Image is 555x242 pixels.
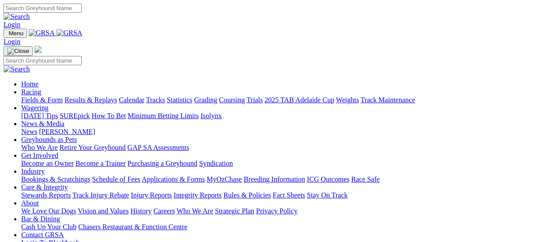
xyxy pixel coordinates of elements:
[4,56,82,65] input: Search
[21,207,76,215] a: We Love Our Dogs
[57,29,83,37] img: GRSA
[21,112,58,119] a: [DATE] Tips
[336,96,359,104] a: Weights
[21,96,63,104] a: Fields & Form
[39,128,95,135] a: [PERSON_NAME]
[194,96,217,104] a: Grading
[246,96,263,104] a: Trials
[72,191,129,199] a: Track Injury Rebate
[21,128,551,136] div: News & Media
[307,175,349,183] a: ICG Outcomes
[21,96,551,104] div: Racing
[4,13,30,21] img: Search
[167,96,193,104] a: Statistics
[92,175,140,183] a: Schedule of Fees
[207,175,242,183] a: MyOzChase
[21,104,49,112] a: Wagering
[21,207,551,215] div: About
[60,112,90,119] a: SUREpick
[199,160,233,167] a: Syndication
[21,168,45,175] a: Industry
[21,128,37,135] a: News
[131,191,172,199] a: Injury Reports
[21,231,64,238] a: Contact GRSA
[153,207,175,215] a: Careers
[21,160,551,168] div: Get Involved
[4,4,82,13] input: Search
[34,46,42,53] img: logo-grsa-white.png
[21,144,58,151] a: Who We Are
[21,160,74,167] a: Become an Owner
[4,29,27,38] button: Toggle navigation
[130,207,151,215] a: History
[128,112,199,119] a: Minimum Betting Limits
[307,191,347,199] a: Stay On Track
[142,175,205,183] a: Applications & Forms
[256,207,298,215] a: Privacy Policy
[21,223,76,231] a: Cash Up Your Club
[4,65,30,73] img: Search
[177,207,213,215] a: Who We Are
[78,223,187,231] a: Chasers Restaurant & Function Centre
[64,96,117,104] a: Results & Replays
[223,191,271,199] a: Rules & Policies
[119,96,144,104] a: Calendar
[4,21,20,28] a: Login
[215,207,254,215] a: Strategic Plan
[21,80,38,88] a: Home
[92,112,126,119] a: How To Bet
[21,215,60,223] a: Bar & Dining
[128,160,197,167] a: Purchasing a Greyhound
[21,183,68,191] a: Care & Integrity
[9,30,23,37] span: Menu
[21,152,58,159] a: Get Involved
[21,136,77,143] a: Greyhounds as Pets
[4,38,20,45] a: Login
[21,175,551,183] div: Industry
[21,88,41,96] a: Racing
[4,46,33,56] button: Toggle navigation
[128,144,189,151] a: GAP SA Assessments
[21,144,551,152] div: Greyhounds as Pets
[7,48,29,55] img: Close
[146,96,165,104] a: Tracks
[21,120,64,127] a: News & Media
[273,191,305,199] a: Fact Sheets
[200,112,222,119] a: Isolynx
[21,191,551,199] div: Care & Integrity
[76,160,126,167] a: Become a Trainer
[219,96,245,104] a: Coursing
[21,112,551,120] div: Wagering
[21,223,551,231] div: Bar & Dining
[21,191,71,199] a: Stewards Reports
[361,96,415,104] a: Track Maintenance
[351,175,379,183] a: Race Safe
[29,29,55,37] img: GRSA
[244,175,305,183] a: Breeding Information
[78,207,128,215] a: Vision and Values
[60,144,126,151] a: Retire Your Greyhound
[21,199,39,207] a: About
[174,191,222,199] a: Integrity Reports
[21,175,90,183] a: Bookings & Scratchings
[264,96,334,104] a: 2025 TAB Adelaide Cup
